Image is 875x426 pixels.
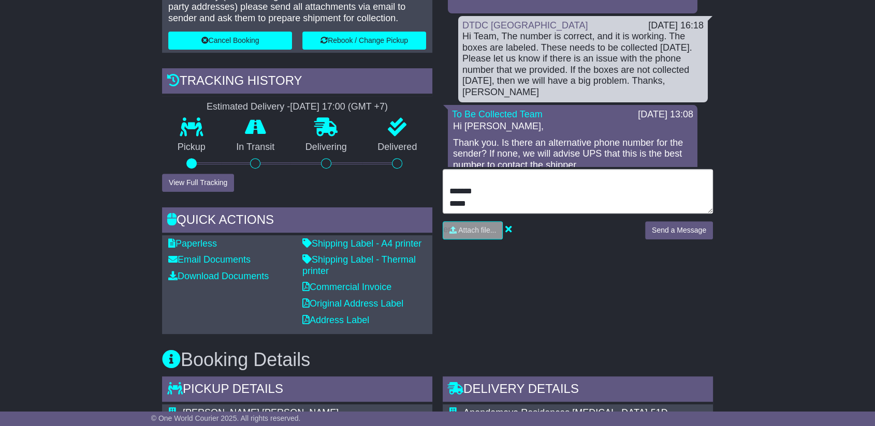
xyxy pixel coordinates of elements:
p: Hi [PERSON_NAME], [453,121,692,132]
div: [DATE] 16:18 [648,20,704,32]
button: Send a Message [645,221,713,239]
div: Hi Team, The number is correct, and it is working. The boxes are labeled. These needs to be colle... [462,31,704,98]
a: To Be Collected Team [452,109,543,119]
a: Commercial Invoice [302,282,391,292]
a: DTDC [GEOGRAPHIC_DATA] [462,20,588,31]
a: Original Address Label [302,298,403,309]
a: Shipping Label - A4 printer [302,238,421,249]
div: [DATE] 13:08 [638,109,693,120]
div: Quick Actions [162,207,432,235]
div: Estimated Delivery - [162,101,432,113]
p: Thank you. Is there an alternative phone number for the sender? If none, we will advise UPS that ... [453,138,692,171]
button: View Full Tracking [162,174,234,192]
button: Cancel Booking [168,32,292,50]
p: Delivering [290,142,362,153]
div: Delivery Details [443,376,713,404]
span: © One World Courier 2025. All rights reserved. [151,414,301,422]
p: Pickup [162,142,221,153]
a: Download Documents [168,271,269,281]
div: Tracking history [162,68,432,96]
h3: Booking Details [162,349,713,370]
div: [DATE] 17:00 (GMT +7) [290,101,388,113]
span: Anandamaya Residences [MEDICAL_DATA]-51D [463,407,668,418]
p: In Transit [221,142,290,153]
button: Rebook / Change Pickup [302,32,426,50]
p: Delivered [362,142,433,153]
a: Shipping Label - Thermal printer [302,254,416,276]
span: [PERSON_NAME] [PERSON_NAME] [183,407,339,418]
div: Pickup Details [162,376,432,404]
a: Paperless [168,238,217,249]
a: Address Label [302,315,369,325]
a: Email Documents [168,254,251,265]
